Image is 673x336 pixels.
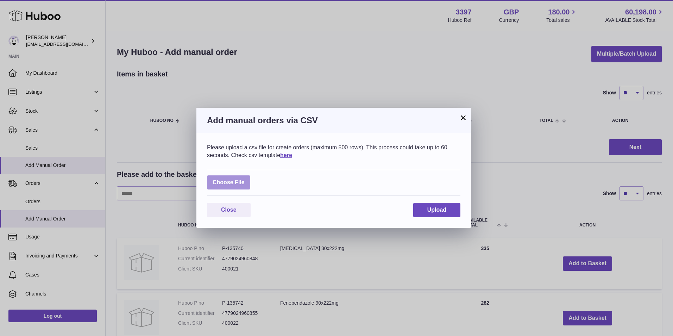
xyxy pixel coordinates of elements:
[413,203,460,217] button: Upload
[459,113,467,122] button: ×
[207,115,460,126] h3: Add manual orders via CSV
[207,175,250,190] span: Choose File
[427,207,446,213] span: Upload
[207,203,251,217] button: Close
[207,144,460,159] div: Please upload a csv file for create orders (maximum 500 rows). This process could take up to 60 s...
[221,207,237,213] span: Close
[280,152,292,158] a: here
